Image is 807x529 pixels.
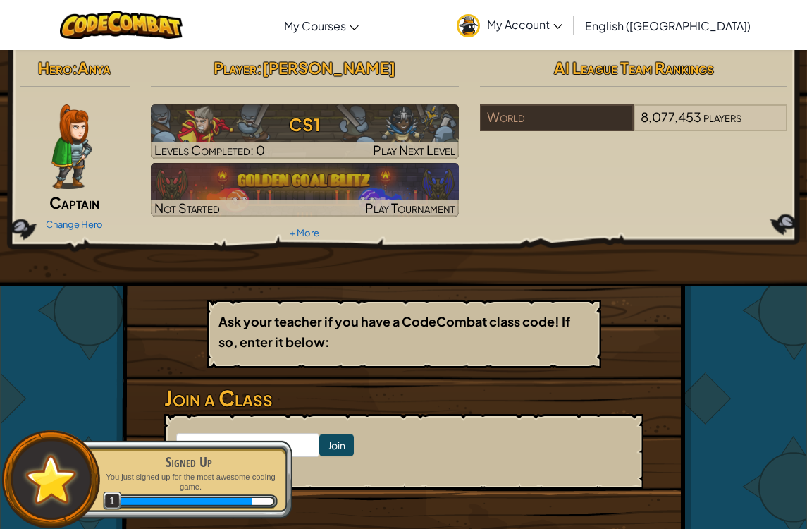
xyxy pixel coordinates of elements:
span: English ([GEOGRAPHIC_DATA]) [585,18,751,33]
span: My Courses [284,18,346,33]
span: My Account [487,17,562,32]
span: : [257,58,262,78]
div: World [480,104,634,131]
a: My Account [450,3,569,47]
span: AI League Team Rankings [554,58,714,78]
a: Change Hero [46,219,103,230]
span: Levels Completed: 0 [154,142,265,158]
img: avatar [457,14,480,37]
span: 8,077,453 [641,109,701,125]
input: Join [319,434,354,456]
span: [PERSON_NAME] [262,58,395,78]
div: 3 XP until level 2 [252,498,273,505]
span: Hero [38,58,72,78]
b: Ask your teacher if you have a CodeCombat class code! If so, enter it below: [218,313,570,350]
p: You just signed up for the most awesome coding game. [100,472,278,492]
a: Play Next Level [151,104,459,159]
a: + More [290,227,319,238]
span: Player [214,58,257,78]
img: captain-pose.png [51,104,92,189]
span: : [72,58,78,78]
a: Not StartedPlay Tournament [151,163,459,217]
span: Play Tournament [365,200,455,216]
img: CodeCombat logo [60,11,183,39]
h3: CS1 [151,109,459,140]
span: players [703,109,741,125]
a: My Courses [277,6,366,44]
img: CS1 [151,104,459,159]
a: English ([GEOGRAPHIC_DATA]) [578,6,758,44]
h3: Join a Class [164,382,643,414]
img: default.png [19,448,83,511]
span: Anya [78,58,111,78]
div: 20 XP earned [118,498,253,505]
span: Play Next Level [373,142,455,158]
span: Not Started [154,200,220,216]
span: 1 [103,492,122,511]
a: World8,077,453players [480,118,788,134]
span: Captain [49,193,99,212]
img: Golden Goal [151,163,459,217]
div: Signed Up [100,452,278,472]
